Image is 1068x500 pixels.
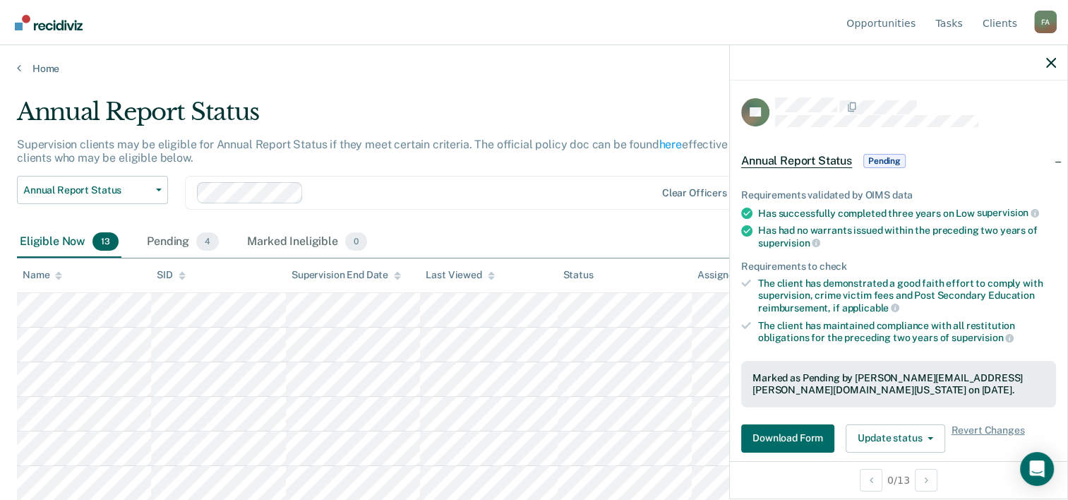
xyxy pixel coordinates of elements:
[17,227,121,258] div: Eligible Now
[345,232,367,251] span: 0
[144,227,222,258] div: Pending
[741,154,852,168] span: Annual Report Status
[860,469,882,492] button: Previous Opportunity
[92,232,119,251] span: 13
[244,227,370,258] div: Marked Ineligible
[846,424,945,453] button: Update status
[741,261,1056,273] div: Requirements to check
[730,461,1067,499] div: 0 / 13
[662,187,727,199] div: Clear officers
[17,62,1051,75] a: Home
[741,424,840,453] a: Navigate to form link
[1020,452,1054,486] div: Open Intercom Messenger
[23,269,62,281] div: Name
[292,269,401,281] div: Supervision End Date
[730,138,1067,184] div: Annual Report StatusPending
[863,154,906,168] span: Pending
[758,278,1056,314] div: The client has demonstrated a good faith effort to comply with supervision, crime victim fees and...
[563,269,594,281] div: Status
[17,138,808,165] p: Supervision clients may be eligible for Annual Report Status if they meet certain criteria. The o...
[157,269,186,281] div: SID
[17,97,818,138] div: Annual Report Status
[758,237,820,249] span: supervision
[758,207,1056,220] div: Has successfully completed three years on Low
[697,269,764,281] div: Assigned to
[1034,11,1057,33] div: F A
[426,269,494,281] div: Last Viewed
[758,225,1056,249] div: Has had no warrants issued within the preceding two years of
[915,469,937,492] button: Next Opportunity
[23,184,150,196] span: Annual Report Status
[15,15,83,30] img: Recidiviz
[842,302,899,314] span: applicable
[951,424,1024,453] span: Revert Changes
[659,138,682,151] a: here
[741,424,834,453] button: Download Form
[977,207,1039,218] span: supervision
[196,232,219,251] span: 4
[741,189,1056,201] div: Requirements validated by OIMS data
[1034,11,1057,33] button: Profile dropdown button
[758,320,1056,344] div: The client has maintained compliance with all restitution obligations for the preceding two years of
[752,372,1045,396] div: Marked as Pending by [PERSON_NAME][EMAIL_ADDRESS][PERSON_NAME][DOMAIN_NAME][US_STATE] on [DATE].
[952,332,1014,343] span: supervision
